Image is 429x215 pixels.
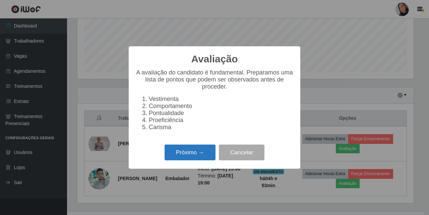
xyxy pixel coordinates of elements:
li: Proeficiência [149,117,294,124]
li: Vestimenta [149,96,294,103]
li: Comportamento [149,103,294,110]
button: Cancelar [219,145,264,160]
li: Carisma [149,124,294,131]
button: Próximo → [165,145,216,160]
h2: Avaliação [191,53,238,65]
li: Pontualidade [149,110,294,117]
p: A avaliação do candidato é fundamental. Preparamos uma lista de pontos que podem ser observados a... [135,69,294,90]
